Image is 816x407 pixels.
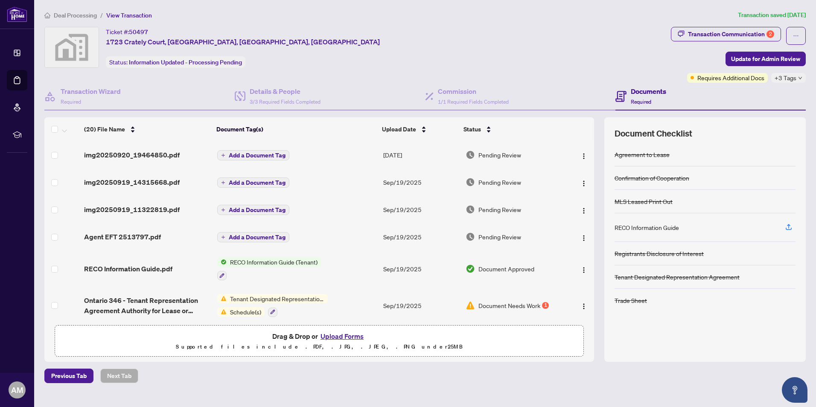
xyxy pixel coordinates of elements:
img: Logo [580,207,587,214]
button: Add a Document Tag [217,232,289,242]
span: Document Needs Work [478,301,540,310]
img: Document Status [466,205,475,214]
span: home [44,12,50,18]
p: Supported files include .PDF, .JPG, .JPEG, .PNG under 25 MB [60,342,578,352]
img: logo [7,6,27,22]
button: Logo [577,262,591,276]
span: 1723 Crately Court, [GEOGRAPHIC_DATA], [GEOGRAPHIC_DATA], [GEOGRAPHIC_DATA] [106,37,380,47]
span: Information Updated - Processing Pending [129,58,242,66]
span: 1/1 Required Fields Completed [438,99,509,105]
span: Pending Review [478,177,521,187]
span: Drag & Drop orUpload FormsSupported files include .PDF, .JPG, .JPEG, .PNG under25MB [55,326,583,357]
td: Sep/19/2025 [380,169,462,196]
span: ellipsis [793,33,799,39]
div: RECO Information Guide [615,223,679,232]
div: Trade Sheet [615,296,647,305]
button: Logo [577,148,591,162]
td: Sep/19/2025 [380,250,462,287]
button: Add a Document Tag [217,204,289,215]
span: img20250920_19464850.pdf [84,150,180,160]
span: Add a Document Tag [229,207,286,213]
span: (20) File Name [84,125,125,134]
div: 2 [766,30,774,38]
button: Add a Document Tag [217,177,289,188]
div: Agreement to Lease [615,150,670,159]
th: Document Tag(s) [213,117,379,141]
td: [DATE] [380,141,462,169]
span: plus [221,208,225,212]
div: Status: [106,56,245,68]
img: Logo [580,153,587,160]
span: Status [463,125,481,134]
img: Logo [580,267,587,273]
span: Add a Document Tag [229,234,286,240]
td: Sep/19/2025 [380,196,462,223]
span: img20250919_14315668.pdf [84,177,180,187]
span: Tenant Designated Representation Agreement [227,294,328,303]
div: Ticket #: [106,27,148,37]
th: (20) File Name [81,117,213,141]
div: Registrants Disclosure of Interest [615,249,704,258]
span: plus [221,153,225,157]
button: Update for Admin Review [726,52,806,66]
span: 3/3 Required Fields Completed [250,99,321,105]
button: Upload Forms [318,331,366,342]
div: MLS Leased Print Out [615,197,673,206]
span: RECO Information Guide (Tenant) [227,257,321,267]
span: plus [221,180,225,185]
span: Add a Document Tag [229,180,286,186]
button: Logo [577,175,591,189]
span: Pending Review [478,205,521,214]
button: Logo [577,299,591,312]
img: Document Status [466,150,475,160]
span: Document Checklist [615,128,692,140]
span: View Transaction [106,12,152,19]
button: Open asap [782,377,807,403]
button: Add a Document Tag [217,205,289,215]
span: img20250919_11322819.pdf [84,204,180,215]
span: Required [631,99,651,105]
img: Document Status [466,301,475,310]
span: Update for Admin Review [731,52,800,66]
span: down [798,76,802,80]
h4: Details & People [250,86,321,96]
span: Deal Processing [54,12,97,19]
h4: Transaction Wizard [61,86,121,96]
button: Status IconTenant Designated Representation AgreementStatus IconSchedule(s) [217,294,328,317]
span: RECO Information Guide.pdf [84,264,172,274]
span: Requires Additional Docs [697,73,764,82]
span: Drag & Drop or [272,331,366,342]
button: Previous Tab [44,369,93,383]
th: Upload Date [379,117,460,141]
span: Pending Review [478,150,521,160]
span: Document Approved [478,264,534,273]
span: Agent EFT 2513797.pdf [84,232,161,242]
span: Ontario 346 - Tenant Representation Agreement Authority for Lease or Purchase.pdf [84,295,210,316]
div: 1 [542,302,549,309]
button: Add a Document Tag [217,150,289,160]
h4: Commission [438,86,509,96]
img: Logo [580,303,587,310]
img: Document Status [466,177,475,187]
td: Sep/19/2025 [380,287,462,324]
button: Add a Document Tag [217,177,289,188]
td: Sep/19/2025 [380,223,462,250]
span: AM [11,384,23,396]
img: Logo [580,180,587,187]
span: plus [221,235,225,239]
img: Status Icon [217,294,227,303]
button: Logo [577,203,591,216]
li: / [100,10,103,20]
span: +3 Tags [775,73,796,83]
button: Add a Document Tag [217,232,289,243]
button: Logo [577,230,591,244]
span: Required [61,99,81,105]
span: Add a Document Tag [229,152,286,158]
img: Status Icon [217,257,227,267]
div: Tenant Designated Representation Agreement [615,272,740,282]
span: Previous Tab [51,369,87,383]
button: Next Tab [100,369,138,383]
div: Transaction Communication [688,27,774,41]
img: Document Status [466,264,475,273]
span: Schedule(s) [227,307,265,317]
